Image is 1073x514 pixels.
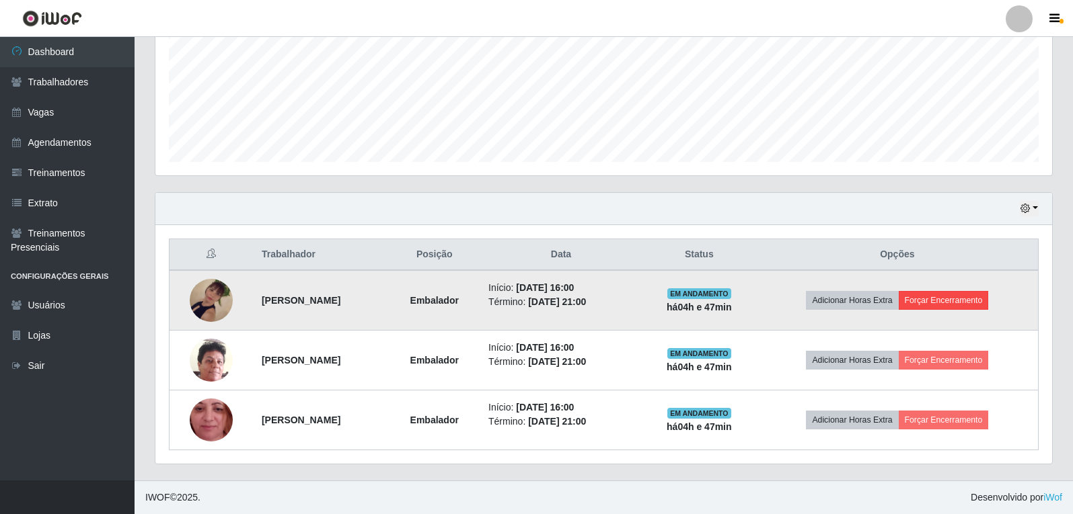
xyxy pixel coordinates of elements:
[667,408,731,419] span: EM ANDAMENTO
[480,239,642,271] th: Data
[528,416,586,427] time: [DATE] 21:00
[262,415,340,425] strong: [PERSON_NAME]
[642,239,757,271] th: Status
[190,314,233,405] img: 1712661198505.jpeg
[516,402,574,413] time: [DATE] 16:00
[528,296,586,307] time: [DATE] 21:00
[971,490,1062,505] span: Desenvolvido por
[410,355,459,366] strong: Embalador
[145,492,170,503] span: IWOF
[1043,492,1062,503] a: iWof
[667,302,732,312] strong: há 04 h e 47 min
[899,351,989,370] button: Forçar Encerramento
[899,291,989,310] button: Forçar Encerramento
[488,295,634,309] li: Término:
[488,341,634,355] li: Início:
[488,355,634,369] li: Término:
[190,262,233,339] img: 1705758953122.jpeg
[516,342,574,353] time: [DATE] 16:00
[488,400,634,415] li: Início:
[667,348,731,359] span: EM ANDAMENTO
[488,415,634,429] li: Término:
[190,372,233,468] img: 1736442244800.jpeg
[667,288,731,299] span: EM ANDAMENTO
[516,282,574,293] time: [DATE] 16:00
[254,239,389,271] th: Trabalhador
[262,355,340,366] strong: [PERSON_NAME]
[22,10,82,27] img: CoreUI Logo
[388,239,480,271] th: Posição
[757,239,1039,271] th: Opções
[806,351,898,370] button: Adicionar Horas Extra
[145,490,200,505] span: © 2025 .
[410,295,459,306] strong: Embalador
[410,415,459,425] strong: Embalador
[667,361,732,372] strong: há 04 h e 47 min
[488,281,634,295] li: Início:
[262,295,340,306] strong: [PERSON_NAME]
[806,291,898,310] button: Adicionar Horas Extra
[667,421,732,432] strong: há 04 h e 47 min
[899,411,989,429] button: Forçar Encerramento
[806,411,898,429] button: Adicionar Horas Extra
[528,356,586,367] time: [DATE] 21:00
